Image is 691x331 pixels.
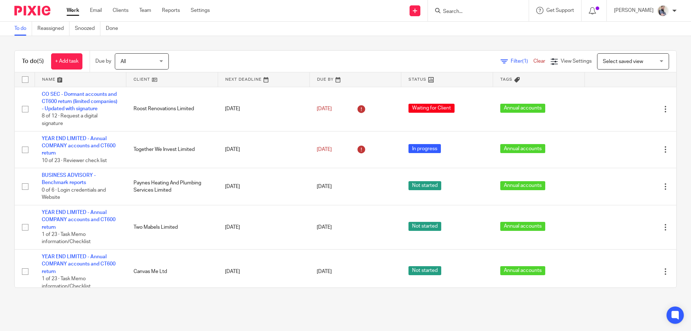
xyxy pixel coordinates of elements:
[500,222,545,231] span: Annual accounts
[218,205,310,249] td: [DATE]
[42,210,116,230] a: YEAR END LIMITED - Annual COMPANY accounts and CT600 return
[126,168,218,205] td: Paynes Heating And Plumbing Services Limited
[42,136,116,156] a: YEAR END LIMITED - Annual COMPANY accounts and CT600 return
[126,205,218,249] td: Two Mabels Limited
[317,225,332,230] span: [DATE]
[191,7,210,14] a: Settings
[42,173,96,185] a: BUSINESS ADVISORY - Benchmark reports
[42,276,91,289] span: 1 of 23 · Task Memo information/Checklist
[500,77,512,81] span: Tags
[317,106,332,111] span: [DATE]
[106,22,123,36] a: Done
[500,266,545,275] span: Annual accounts
[317,184,332,189] span: [DATE]
[42,254,116,274] a: YEAR END LIMITED - Annual COMPANY accounts and CT600 return
[37,22,69,36] a: Reassigned
[67,7,79,14] a: Work
[218,87,310,131] td: [DATE]
[442,9,507,15] input: Search
[42,188,106,200] span: 0 of 6 · Login credentials and Website
[546,8,574,13] span: Get Support
[408,144,441,153] span: In progress
[408,222,441,231] span: Not started
[561,59,592,64] span: View Settings
[90,7,102,14] a: Email
[37,58,44,64] span: (5)
[14,6,50,15] img: Pixie
[126,249,218,294] td: Canvas Me Ltd
[408,181,441,190] span: Not started
[126,131,218,168] td: Together We Invest Limited
[408,104,455,113] span: Waiting for Client
[42,232,91,245] span: 1 of 23 · Task Memo information/Checklist
[500,144,545,153] span: Annual accounts
[218,249,310,294] td: [DATE]
[139,7,151,14] a: Team
[500,181,545,190] span: Annual accounts
[522,59,528,64] span: (1)
[42,158,107,163] span: 10 of 23 · Reviewer check list
[75,22,100,36] a: Snoozed
[218,131,310,168] td: [DATE]
[218,168,310,205] td: [DATE]
[14,22,32,36] a: To do
[42,92,117,112] a: CO SEC - Dormant accounts and CT600 return (limited companies) - Updated with signature
[113,7,128,14] a: Clients
[95,58,111,65] p: Due by
[533,59,545,64] a: Clear
[317,269,332,274] span: [DATE]
[42,114,98,126] span: 8 of 12 · Request a digital signature
[126,87,218,131] td: Roost Renovations Limited
[614,7,654,14] p: [PERSON_NAME]
[511,59,533,64] span: Filter
[162,7,180,14] a: Reports
[317,147,332,152] span: [DATE]
[603,59,643,64] span: Select saved view
[51,53,82,70] a: + Add task
[657,5,669,17] img: Pixie%2002.jpg
[408,266,441,275] span: Not started
[121,59,126,64] span: All
[22,58,44,65] h1: To do
[500,104,545,113] span: Annual accounts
